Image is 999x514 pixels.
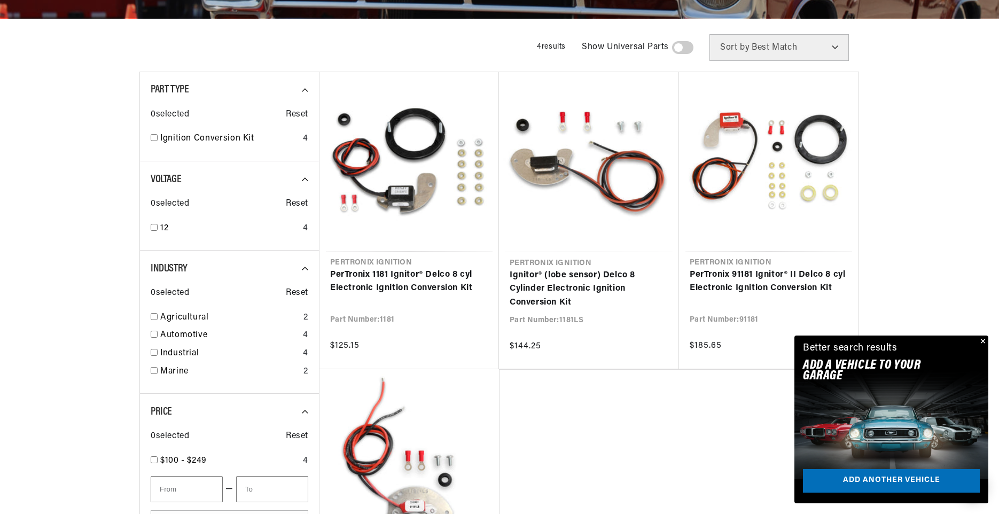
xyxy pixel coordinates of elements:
span: Part Type [151,84,189,95]
div: 4 [303,329,308,342]
div: 4 [303,222,308,236]
span: Sort by [720,43,750,52]
h2: Add A VEHICLE to your garage [803,360,953,382]
span: Reset [286,108,308,122]
span: Voltage [151,174,181,185]
a: Ignition Conversion Kit [160,132,299,146]
a: PerTronix 91181 Ignitor® II Delco 8 cyl Electronic Ignition Conversion Kit [690,268,848,295]
span: Price [151,407,172,417]
a: Automotive [160,329,299,342]
span: — [225,482,233,496]
span: 4 results [537,43,566,51]
a: Add another vehicle [803,469,980,493]
input: To [236,476,308,502]
div: 2 [303,365,308,379]
div: 4 [303,132,308,146]
span: 0 selected [151,108,189,122]
div: 4 [303,454,308,468]
span: 0 selected [151,197,189,211]
span: Reset [286,197,308,211]
div: 2 [303,311,308,325]
a: Ignitor® (lobe sensor) Delco 8 Cylinder Electronic Ignition Conversion Kit [510,269,668,310]
a: Industrial [160,347,299,361]
span: 0 selected [151,430,189,443]
a: Agricultural [160,311,299,325]
span: Reset [286,286,308,300]
span: Industry [151,263,188,274]
input: From [151,476,223,502]
div: Better search results [803,341,897,356]
span: Show Universal Parts [582,41,669,54]
span: 0 selected [151,286,189,300]
a: Marine [160,365,299,379]
div: 4 [303,347,308,361]
button: Close [975,336,988,348]
span: Reset [286,430,308,443]
span: $100 - $249 [160,456,207,465]
a: 12 [160,222,299,236]
a: PerTronix 1181 Ignitor® Delco 8 cyl Electronic Ignition Conversion Kit [330,268,488,295]
select: Sort by [709,34,849,61]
